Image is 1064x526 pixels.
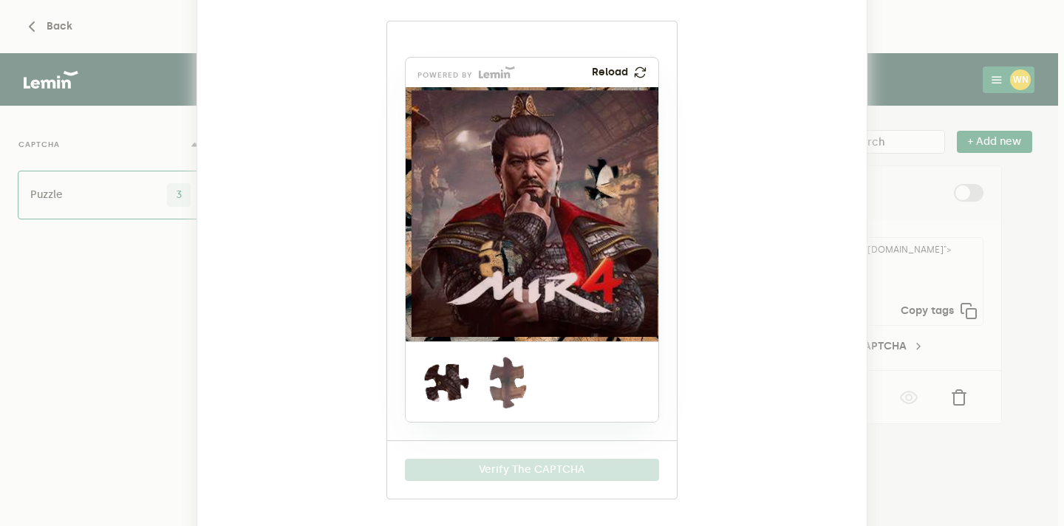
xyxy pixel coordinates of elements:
[405,459,659,481] button: Verify The CAPTCHA
[417,72,473,78] p: powered by
[406,87,990,341] img: d2a53fab-394f-4b19-8ee1-e9e5845b758f.png
[479,66,515,78] img: Lemin logo
[592,66,628,78] p: Reload
[634,66,647,78] img: refresh.png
